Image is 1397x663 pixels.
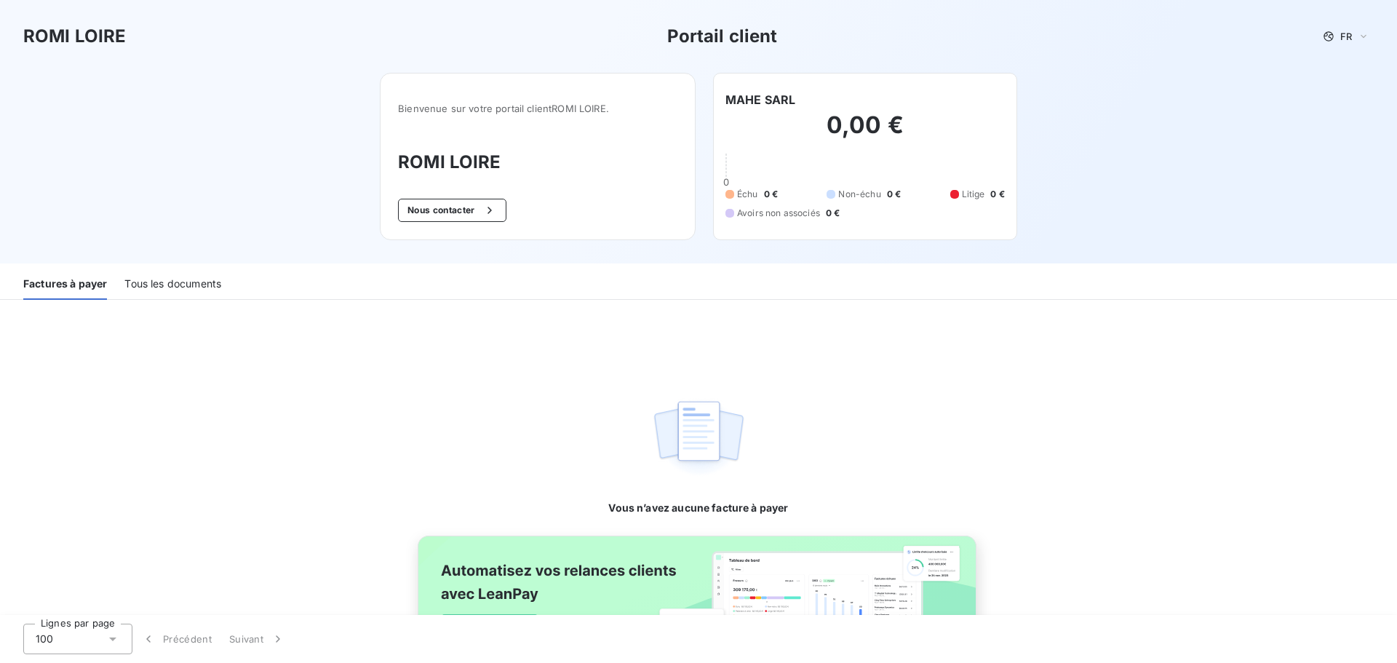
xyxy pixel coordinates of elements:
span: 0 € [764,188,778,201]
h3: Portail client [667,23,778,49]
span: FR [1340,31,1352,42]
span: Bienvenue sur votre portail client ROMI LOIRE . [398,103,677,114]
h2: 0,00 € [725,111,1005,154]
button: Précédent [132,624,220,654]
span: Échu [737,188,758,201]
span: Vous n’avez aucune facture à payer [608,501,788,515]
h3: ROMI LOIRE [23,23,127,49]
h3: ROMI LOIRE [398,149,677,175]
button: Suivant [220,624,294,654]
span: 0 € [990,188,1004,201]
span: 100 [36,632,53,646]
h6: MAHE SARL [725,91,795,108]
button: Nous contacter [398,199,506,222]
span: Avoirs non associés [737,207,820,220]
span: 0 € [826,207,840,220]
div: Tous les documents [124,269,221,300]
img: empty state [652,393,745,483]
span: Litige [962,188,985,201]
span: 0 [723,176,729,188]
span: 0 € [887,188,901,201]
div: Factures à payer [23,269,107,300]
span: Non-échu [838,188,880,201]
